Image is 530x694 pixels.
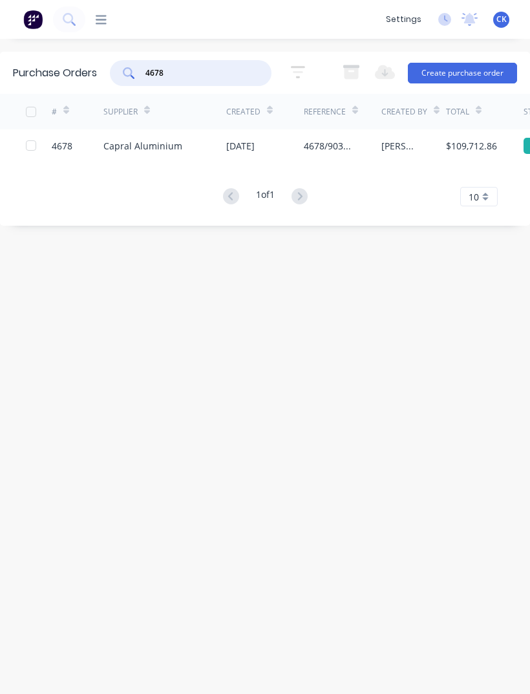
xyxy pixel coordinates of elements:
div: Supplier [103,106,138,118]
div: Purchase Orders [13,65,97,81]
span: CK [496,14,507,25]
div: [PERSON_NAME] [381,139,420,153]
div: $109,712.86 [446,139,497,153]
button: Create purchase order [408,63,517,83]
div: [DATE] [226,139,255,153]
div: Created By [381,106,427,118]
div: 4678/9037 C [304,139,355,153]
img: Factory [23,10,43,29]
span: 10 [469,190,479,204]
input: Search purchase orders... [144,67,251,80]
div: settings [379,10,428,29]
div: Reference [304,106,346,118]
div: Total [446,106,469,118]
div: 4678 [52,139,72,153]
div: Created [226,106,260,118]
div: 1 of 1 [256,188,275,206]
div: # [52,106,57,118]
div: Capral Aluminium [103,139,182,153]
